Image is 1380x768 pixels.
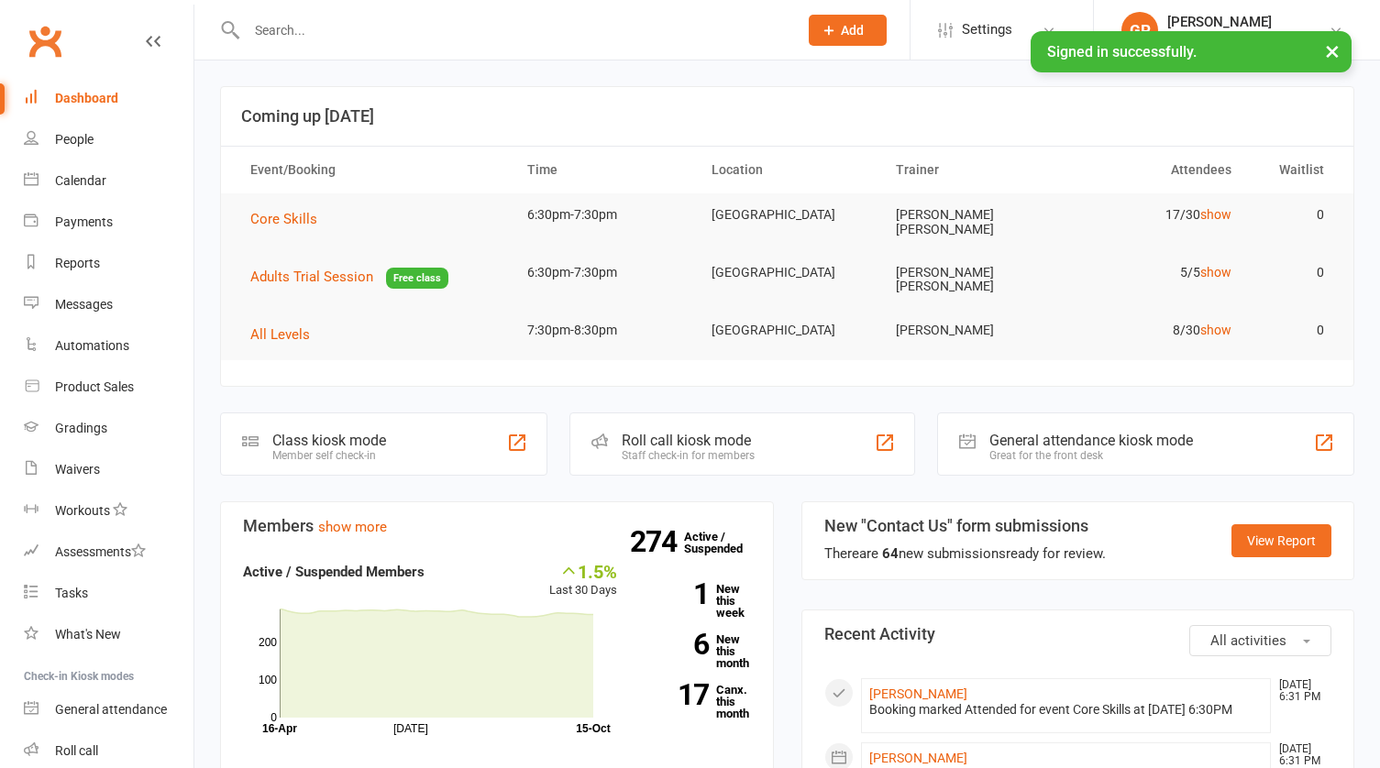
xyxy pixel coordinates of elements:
a: show [1200,207,1231,222]
span: Add [841,23,864,38]
strong: 1 [645,580,709,608]
a: Messages [24,284,193,325]
div: General attendance kiosk mode [989,432,1193,449]
td: 5/5 [1064,251,1248,294]
strong: 64 [882,545,899,562]
td: [GEOGRAPHIC_DATA] [695,309,879,352]
a: 274Active / Suspended [684,517,765,568]
div: 1.5% [549,561,617,581]
span: Adults Trial Session [250,269,373,285]
span: All Levels [250,326,310,343]
td: [PERSON_NAME] [PERSON_NAME] [879,193,1064,251]
span: Settings [962,9,1012,50]
td: 17/30 [1064,193,1248,236]
div: GP [1121,12,1158,49]
td: [PERSON_NAME] [879,309,1064,352]
h3: Recent Activity [824,625,1332,643]
th: Waitlist [1248,147,1341,193]
a: Reports [24,243,193,284]
td: [GEOGRAPHIC_DATA] [695,251,879,294]
td: [PERSON_NAME] [PERSON_NAME] [879,251,1064,309]
strong: 6 [645,631,709,658]
div: What's New [55,627,121,642]
a: [PERSON_NAME] [869,751,967,765]
a: Clubworx [22,18,68,64]
a: show more [318,519,387,535]
div: Great for the front desk [989,449,1193,462]
div: Calendar [55,173,106,188]
a: Payments [24,202,193,243]
div: There are new submissions ready for review. [824,543,1106,565]
div: General attendance [55,702,167,717]
a: Workouts [24,490,193,532]
time: [DATE] 6:31 PM [1270,679,1330,703]
button: × [1316,31,1349,71]
th: Location [695,147,879,193]
a: show [1200,265,1231,280]
div: Gradings [55,421,107,435]
a: Dashboard [24,78,193,119]
strong: 17 [645,681,709,708]
div: Tasks [55,586,88,600]
button: Core Skills [250,208,330,230]
button: Add [809,15,887,46]
time: [DATE] 6:31 PM [1270,743,1330,767]
div: Assessments [55,544,146,559]
input: Search... [241,17,785,43]
th: Event/Booking [234,147,511,193]
td: 7:30pm-8:30pm [511,309,695,352]
td: 6:30pm-7:30pm [511,251,695,294]
a: General attendance kiosk mode [24,689,193,730]
th: Time [511,147,695,193]
a: 1New this week [645,583,751,619]
a: View Report [1231,524,1331,557]
span: Free class [386,268,448,289]
div: Dashboard [55,91,118,105]
div: Workouts [55,503,110,518]
a: Assessments [24,532,193,573]
div: Roll call [55,743,98,758]
span: All activities [1210,632,1286,649]
td: 0 [1248,193,1341,236]
a: [PERSON_NAME] [869,686,967,701]
span: Signed in successfully. [1047,43,1197,60]
strong: Active / Suspended Members [243,564,425,580]
div: [PERSON_NAME] [1167,14,1329,30]
td: [GEOGRAPHIC_DATA] [695,193,879,236]
div: Krav Maga Defence Institute [1167,30,1329,47]
a: Calendar [24,160,193,202]
div: Last 30 Days [549,561,617,600]
a: People [24,119,193,160]
button: All activities [1189,625,1331,656]
a: 6New this month [645,633,751,669]
th: Trainer [879,147,1064,193]
div: Messages [55,297,113,312]
td: 0 [1248,309,1341,352]
a: Gradings [24,408,193,449]
h3: Members [243,517,751,535]
a: What's New [24,614,193,655]
a: show [1200,323,1231,337]
div: Payments [55,214,113,229]
div: Reports [55,256,100,270]
a: Tasks [24,573,193,614]
div: Product Sales [55,379,134,394]
a: Waivers [24,449,193,490]
strong: 274 [630,528,684,555]
td: 6:30pm-7:30pm [511,193,695,236]
td: 8/30 [1064,309,1248,352]
div: Roll call kiosk mode [622,432,755,449]
div: Class kiosk mode [272,432,386,449]
a: Automations [24,325,193,367]
span: Core Skills [250,211,317,227]
button: Adults Trial SessionFree class [250,266,448,289]
th: Attendees [1064,147,1248,193]
h3: Coming up [DATE] [241,107,1333,126]
h3: New "Contact Us" form submissions [824,517,1106,535]
div: People [55,132,94,147]
td: 0 [1248,251,1341,294]
a: Product Sales [24,367,193,408]
div: Staff check-in for members [622,449,755,462]
div: Member self check-in [272,449,386,462]
button: All Levels [250,324,323,346]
